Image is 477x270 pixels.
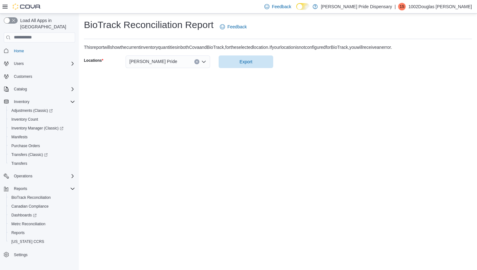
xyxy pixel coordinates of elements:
[395,3,396,10] p: |
[9,238,47,245] a: [US_STATE] CCRS
[217,20,249,33] a: Feedback
[9,107,55,114] a: Adjustments (Classic)
[9,194,53,201] a: BioTrack Reconciliation
[11,251,30,259] a: Settings
[6,115,78,124] button: Inventory Count
[296,3,309,10] input: Dark Mode
[11,73,35,80] a: Customers
[11,172,75,180] span: Operations
[1,250,78,259] button: Settings
[6,211,78,220] a: Dashboards
[219,55,273,68] button: Export
[9,116,75,123] span: Inventory Count
[398,3,406,10] div: 1002Douglas Scroggs
[11,47,26,55] a: Home
[11,126,63,131] span: Inventory Manager (Classic)
[1,46,78,55] button: Home
[9,151,50,158] a: Transfers (Classic)
[6,228,78,237] button: Reports
[11,108,53,113] span: Adjustments (Classic)
[201,59,206,64] button: Open list of options
[9,229,27,237] a: Reports
[11,152,48,157] span: Transfers (Classic)
[227,24,247,30] span: Feedback
[13,3,41,10] img: Cova
[11,221,45,227] span: Metrc Reconciliation
[9,124,66,132] a: Inventory Manager (Classic)
[11,250,75,258] span: Settings
[9,151,75,158] span: Transfers (Classic)
[11,239,44,244] span: [US_STATE] CCRS
[6,237,78,246] button: [US_STATE] CCRS
[11,98,75,106] span: Inventory
[11,185,30,192] button: Reports
[14,252,27,257] span: Settings
[272,3,291,10] span: Feedback
[18,17,75,30] span: Load All Apps in [GEOGRAPHIC_DATA]
[6,133,78,141] button: Manifests
[11,85,29,93] button: Catalog
[1,72,78,81] button: Customers
[9,194,75,201] span: BioTrack Reconciliation
[11,85,75,93] span: Catalog
[6,106,78,115] a: Adjustments (Classic)
[6,124,78,133] a: Inventory Manager (Classic)
[11,161,27,166] span: Transfers
[9,229,75,237] span: Reports
[321,3,392,10] p: [PERSON_NAME] Pride Dispensary
[11,204,49,209] span: Canadian Compliance
[9,220,75,228] span: Metrc Reconciliation
[84,19,214,31] h1: BioTrack Reconciliation Report
[14,174,32,179] span: Operations
[11,195,51,200] span: BioTrack Reconciliation
[194,59,199,64] button: Clear input
[6,150,78,159] a: Transfers (Classic)
[9,107,75,114] span: Adjustments (Classic)
[1,85,78,94] button: Catalog
[11,60,26,67] button: Users
[14,99,29,104] span: Inventory
[14,87,27,92] span: Catalog
[11,213,37,218] span: Dashboards
[9,116,41,123] a: Inventory Count
[1,184,78,193] button: Reports
[11,98,32,106] button: Inventory
[11,60,75,67] span: Users
[239,59,252,65] span: Export
[1,97,78,106] button: Inventory
[11,72,75,80] span: Customers
[11,143,40,148] span: Purchase Orders
[11,172,35,180] button: Operations
[84,44,392,50] div: This report will show the current inventory quantities in both Cova and BioTrack, for the selecte...
[9,160,30,167] a: Transfers
[11,230,25,235] span: Reports
[9,238,75,245] span: Washington CCRS
[9,133,75,141] span: Manifests
[6,220,78,228] button: Metrc Reconciliation
[14,49,24,54] span: Home
[9,133,30,141] a: Manifests
[11,117,38,122] span: Inventory Count
[9,211,75,219] span: Dashboards
[1,59,78,68] button: Users
[9,203,51,210] a: Canadian Compliance
[84,58,103,63] label: Locations
[11,47,75,55] span: Home
[9,211,39,219] a: Dashboards
[11,185,75,192] span: Reports
[1,172,78,181] button: Operations
[14,186,27,191] span: Reports
[6,202,78,211] button: Canadian Compliance
[9,160,75,167] span: Transfers
[14,74,32,79] span: Customers
[9,142,75,150] span: Purchase Orders
[11,135,27,140] span: Manifests
[6,193,78,202] button: BioTrack Reconciliation
[9,203,75,210] span: Canadian Compliance
[129,58,177,65] span: [PERSON_NAME] Pride
[6,141,78,150] button: Purchase Orders
[262,0,294,13] a: Feedback
[408,3,472,10] p: 1002Douglas [PERSON_NAME]
[6,159,78,168] button: Transfers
